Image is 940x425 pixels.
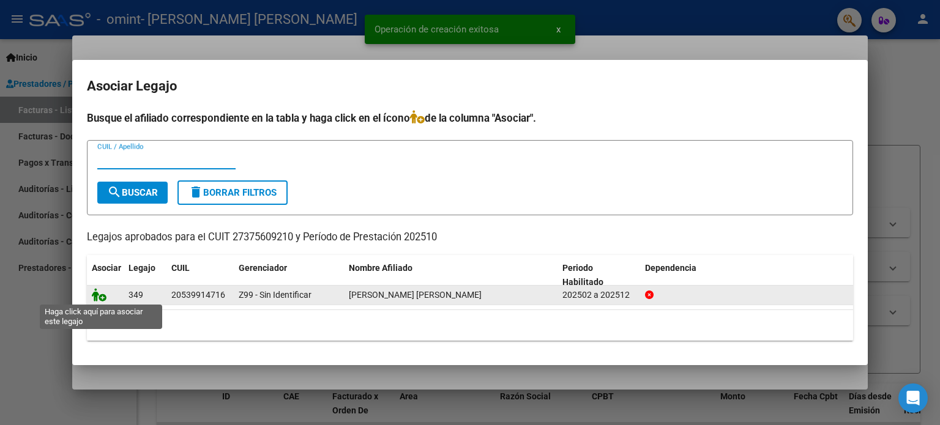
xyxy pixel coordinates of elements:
[171,263,190,273] span: CUIL
[239,290,311,300] span: Z99 - Sin Identificar
[640,255,854,295] datatable-header-cell: Dependencia
[87,310,853,341] div: 1 registros
[562,263,603,287] span: Periodo Habilitado
[129,290,143,300] span: 349
[177,180,288,205] button: Borrar Filtros
[188,187,277,198] span: Borrar Filtros
[171,288,225,302] div: 20539914716
[124,255,166,295] datatable-header-cell: Legajo
[87,110,853,126] h4: Busque el afiliado correspondiente en la tabla y haga click en el ícono de la columna "Asociar".
[166,255,234,295] datatable-header-cell: CUIL
[562,288,635,302] div: 202502 a 202512
[107,187,158,198] span: Buscar
[344,255,558,295] datatable-header-cell: Nombre Afiliado
[645,263,696,273] span: Dependencia
[87,230,853,245] p: Legajos aprobados para el CUIT 27375609210 y Período de Prestación 202510
[92,263,121,273] span: Asociar
[87,255,124,295] datatable-header-cell: Asociar
[558,255,640,295] datatable-header-cell: Periodo Habilitado
[898,383,928,413] div: Open Intercom Messenger
[87,75,853,98] h2: Asociar Legajo
[239,263,287,273] span: Gerenciador
[349,263,412,273] span: Nombre Afiliado
[129,263,155,273] span: Legajo
[234,255,344,295] datatable-header-cell: Gerenciador
[97,182,168,204] button: Buscar
[107,185,122,199] mat-icon: search
[349,290,482,300] span: LOZANO DIEZ LAUTARO ROMAN
[188,185,203,199] mat-icon: delete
